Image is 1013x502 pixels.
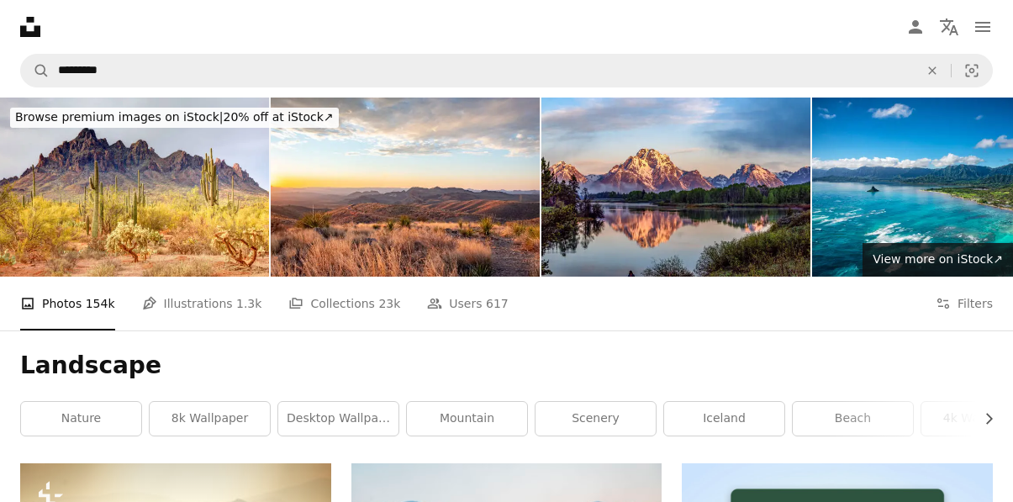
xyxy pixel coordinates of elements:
[150,402,270,436] a: 8k wallpaper
[271,98,540,277] img: Dramatic golden sky sunset clouds over the grass fields and desert of Big Bend National Park Texas
[21,55,50,87] button: Search Unsplash
[973,402,993,436] button: scroll list to the right
[236,294,261,313] span: 1.3k
[914,55,951,87] button: Clear
[486,294,509,313] span: 617
[952,55,992,87] button: Visual search
[10,108,339,128] div: 20% off at iStock ↗
[899,10,932,44] a: Log in / Sign up
[932,10,966,44] button: Language
[15,110,223,124] span: Browse premium images on iStock |
[536,402,656,436] a: scenery
[21,402,141,436] a: nature
[936,277,993,330] button: Filters
[378,294,400,313] span: 23k
[142,277,262,330] a: Illustrations 1.3k
[20,351,993,381] h1: Landscape
[863,243,1013,277] a: View more on iStock↗
[20,54,993,87] form: Find visuals sitewide
[407,402,527,436] a: mountain
[793,402,913,436] a: beach
[541,98,810,277] img: Grand Teton Mountains from Oxbow Bend on the Snake River at sunrise. Grand Teton National Park, W...
[288,277,400,330] a: Collections 23k
[427,277,508,330] a: Users 617
[966,10,1000,44] button: Menu
[20,17,40,37] a: Home — Unsplash
[873,252,1003,266] span: View more on iStock ↗
[664,402,784,436] a: iceland
[278,402,398,436] a: desktop wallpaper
